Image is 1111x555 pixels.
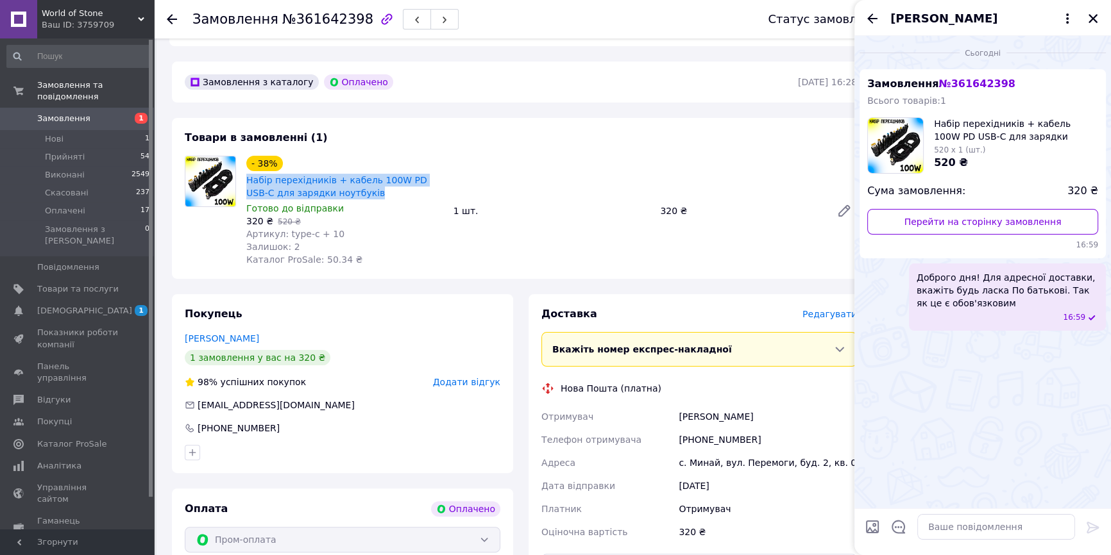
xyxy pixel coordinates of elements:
[917,271,1098,310] span: Доброго дня! Для адресної доставки, вкажіть будь ласка По батькові. Так як це є обов'язковим
[541,411,593,422] span: Отримувач
[37,327,119,350] span: Показники роботи компанії
[865,11,880,26] button: Назад
[246,203,344,213] span: Готово до відправки
[867,209,1098,235] a: Перейти на сторінку замовлення
[185,74,319,90] div: Замовлення з каталогу
[246,242,300,252] span: Залишок: 2
[541,504,582,514] span: Платник
[37,261,99,273] span: Повідомлення
[541,308,597,320] span: Доставка
[45,151,85,163] span: Прийняті
[37,361,119,384] span: Панель управління
[676,428,860,451] div: [PHONE_NUMBER]
[185,308,242,320] span: Покупець
[140,151,149,163] span: 54
[198,400,355,410] span: [EMAIL_ADDRESS][DOMAIN_NAME]
[45,187,89,199] span: Скасовані
[867,240,1098,251] span: 16:59 12.09.2025
[131,169,149,181] span: 2549
[831,198,857,224] a: Редагувати
[676,451,860,474] div: с. Минай, вул. Перемоги, буд. 2, кв. 0
[557,382,665,395] div: Нова Пошта (платна)
[6,45,151,68] input: Пошук
[37,79,154,103] span: Замовлення та повідомлення
[868,118,923,173] img: 6277553633_w100_h100_nabor-perehodnikov-.jpg
[192,12,278,27] span: Замовлення
[676,497,860,520] div: Отримувач
[37,482,119,505] span: Управління сайтом
[37,113,90,124] span: Замовлення
[135,113,148,124] span: 1
[802,309,857,319] span: Редагувати
[676,474,860,497] div: [DATE]
[867,78,1015,90] span: Замовлення
[136,187,149,199] span: 237
[42,19,154,31] div: Ваш ID: 3759709
[282,12,373,27] span: №361642398
[676,405,860,428] div: [PERSON_NAME]
[185,156,235,206] img: Набір перехідників + кабель 100W PD USB-C для зарядки ноутбуків
[448,202,656,220] div: 1 шт.
[798,77,857,87] time: [DATE] 16:28
[185,502,228,515] span: Оплата
[37,460,81,472] span: Аналітика
[860,46,1106,59] div: 12.09.2025
[185,131,328,144] span: Товари в замовленні (1)
[768,13,886,26] div: Статус замовлення
[960,48,1006,59] span: Сьогодні
[185,376,306,388] div: успішних покупок
[552,344,732,354] span: Вкажіть номер експрес-накладної
[45,169,85,181] span: Виконані
[246,229,344,239] span: Артикул: type-c + 10
[541,458,575,468] span: Адреса
[145,224,149,247] span: 0
[934,145,985,154] span: 520 x 1 (шт.)
[185,350,330,365] div: 1 замовлення у вас на 320 ₴
[246,254,362,265] span: Каталог ProSale: 50.34 ₴
[37,305,132,317] span: [DEMOGRAPHIC_DATA]
[42,8,138,19] span: World of Stone
[934,117,1098,143] span: Набір перехідників + кабель 100W PD USB-C для зарядки ноутбуків
[37,515,119,538] span: Гаманець компанії
[324,74,393,90] div: Оплачено
[890,10,1075,27] button: [PERSON_NAME]
[45,133,64,145] span: Нові
[541,481,615,491] span: Дата відправки
[45,224,145,247] span: Замовлення з [PERSON_NAME]
[541,527,627,537] span: Оціночна вартість
[890,518,907,535] button: Відкрити шаблони відповідей
[934,156,968,169] span: 520 ₴
[140,205,149,217] span: 17
[37,283,119,295] span: Товари та послуги
[135,305,148,316] span: 1
[1067,184,1098,199] span: 320 ₴
[246,156,283,171] div: - 38%
[145,133,149,145] span: 1
[37,394,71,406] span: Відгуки
[890,10,997,27] span: [PERSON_NAME]
[867,184,965,199] span: Сума замовлення:
[37,438,106,450] span: Каталог ProSale
[185,333,259,344] a: [PERSON_NAME]
[1085,11,1101,26] button: Закрити
[45,205,85,217] span: Оплачені
[655,202,826,220] div: 320 ₴
[246,175,427,198] a: Набір перехідників + кабель 100W PD USB-C для зарядки ноутбуків
[278,217,301,226] span: 520 ₴
[938,78,1015,90] span: № 361642398
[541,435,641,445] span: Телефон отримувача
[676,520,860,543] div: 320 ₴
[431,501,500,517] div: Оплачено
[196,422,281,435] div: [PHONE_NUMBER]
[37,416,72,427] span: Покупці
[246,216,273,226] span: 320 ₴
[198,377,217,387] span: 98%
[1063,312,1085,323] span: 16:59 12.09.2025
[867,95,946,106] span: Всього товарів: 1
[167,13,177,26] div: Повернутися назад
[433,377,500,387] span: Додати відгук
